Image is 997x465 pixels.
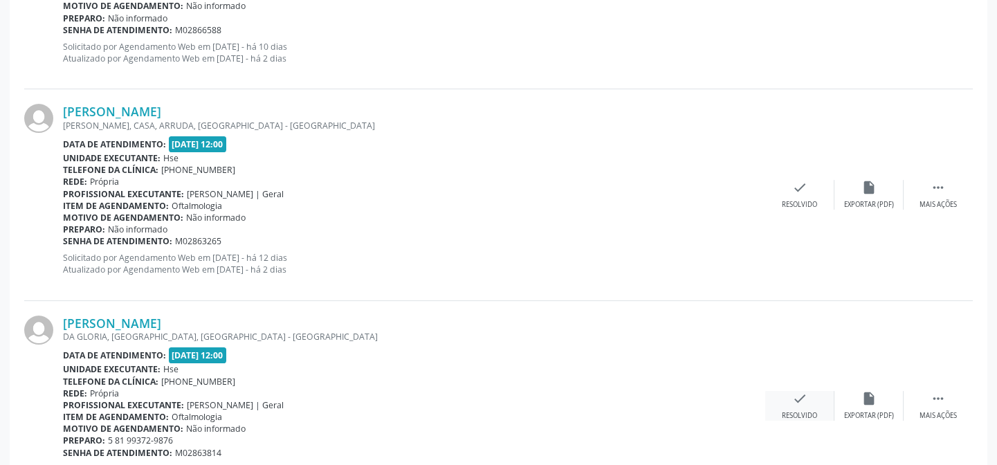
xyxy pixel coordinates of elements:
span: Oftalmologia [172,411,222,423]
span: [PHONE_NUMBER] [161,164,235,176]
i: check [792,391,807,406]
div: Resolvido [782,200,817,210]
b: Motivo de agendamento: [63,212,183,224]
span: M02863265 [175,235,221,247]
b: Telefone da clínica: [63,164,158,176]
b: Item de agendamento: [63,411,169,423]
span: Oftalmologia [172,200,222,212]
span: [PERSON_NAME] | Geral [187,188,284,200]
div: Resolvido [782,411,817,421]
div: Mais ações [920,411,957,421]
b: Unidade executante: [63,152,161,164]
a: [PERSON_NAME] [63,316,161,331]
div: Exportar (PDF) [844,200,894,210]
p: Solicitado por Agendamento Web em [DATE] - há 10 dias Atualizado por Agendamento Web em [DATE] - ... [63,41,765,64]
span: [PERSON_NAME] | Geral [187,399,284,411]
a: [PERSON_NAME] [63,104,161,119]
span: Não informado [186,423,246,435]
span: Hse [163,152,179,164]
span: Hse [163,363,179,375]
b: Senha de atendimento: [63,447,172,459]
b: Item de agendamento: [63,200,169,212]
span: Própria [90,387,119,399]
img: img [24,104,53,133]
img: img [24,316,53,345]
span: Não informado [108,12,167,24]
b: Preparo: [63,435,105,446]
i: insert_drive_file [861,391,877,406]
b: Data de atendimento: [63,138,166,150]
b: Senha de atendimento: [63,24,172,36]
span: Não informado [108,224,167,235]
span: Própria [90,176,119,188]
i:  [931,391,946,406]
span: [DATE] 12:00 [169,347,227,363]
span: [DATE] 12:00 [169,136,227,152]
i: insert_drive_file [861,180,877,195]
i: check [792,180,807,195]
b: Rede: [63,387,87,399]
span: M02863814 [175,447,221,459]
b: Preparo: [63,12,105,24]
p: Solicitado por Agendamento Web em [DATE] - há 12 dias Atualizado por Agendamento Web em [DATE] - ... [63,252,765,275]
b: Profissional executante: [63,188,184,200]
div: [PERSON_NAME], CASA, ARRUDA, [GEOGRAPHIC_DATA] - [GEOGRAPHIC_DATA] [63,120,765,131]
b: Profissional executante: [63,399,184,411]
b: Rede: [63,176,87,188]
div: Exportar (PDF) [844,411,894,421]
b: Telefone da clínica: [63,376,158,387]
i:  [931,180,946,195]
span: M02866588 [175,24,221,36]
b: Unidade executante: [63,363,161,375]
b: Data de atendimento: [63,349,166,361]
div: DA GLORIA, [GEOGRAPHIC_DATA], [GEOGRAPHIC_DATA] - [GEOGRAPHIC_DATA] [63,331,765,343]
b: Motivo de agendamento: [63,423,183,435]
span: Não informado [186,212,246,224]
div: Mais ações [920,200,957,210]
b: Senha de atendimento: [63,235,172,247]
span: 5 81 99372-9876 [108,435,173,446]
span: [PHONE_NUMBER] [161,376,235,387]
b: Preparo: [63,224,105,235]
